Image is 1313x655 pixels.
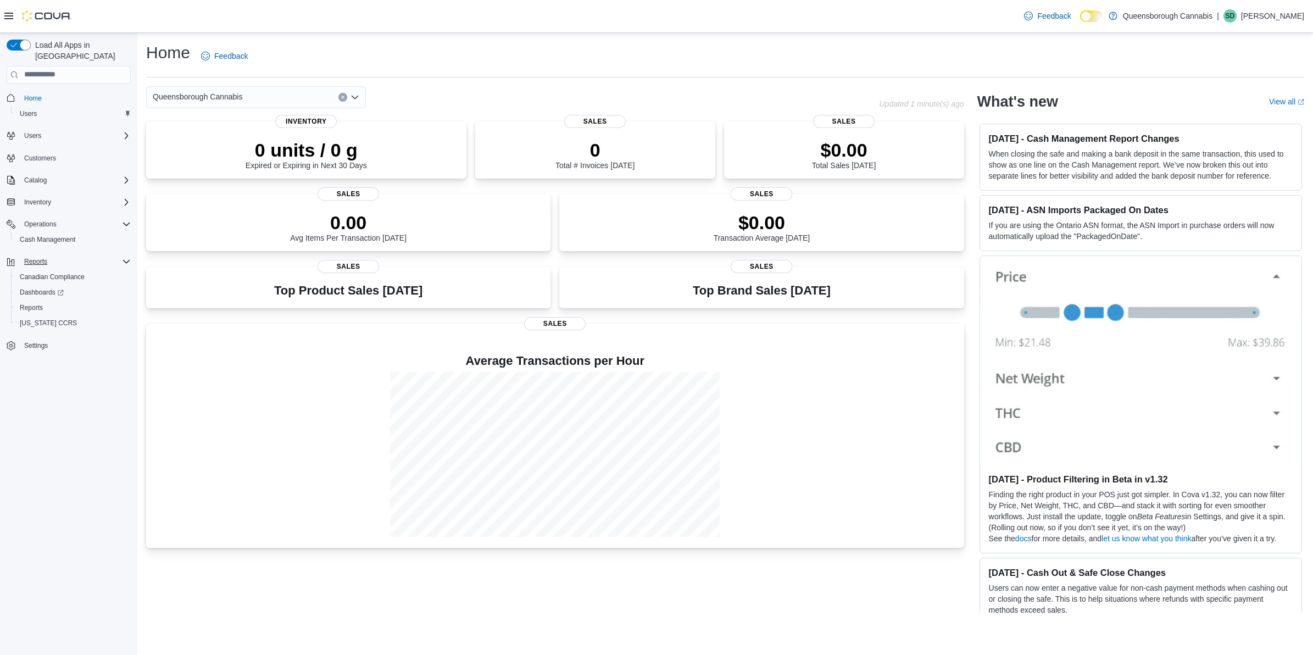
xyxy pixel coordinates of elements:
h3: [DATE] - ASN Imports Packaged On Dates [989,204,1293,215]
span: Sales [813,115,875,128]
input: Dark Mode [1080,10,1103,22]
h4: Average Transactions per Hour [155,354,955,368]
span: Dashboards [20,288,64,297]
button: Inventory [20,196,55,209]
div: Avg Items Per Transaction [DATE] [290,212,407,242]
span: Settings [24,341,48,350]
span: Queensborough Cannabis [153,90,242,103]
h3: [DATE] - Product Filtering in Beta in v1.32 [989,474,1293,485]
span: Sales [524,317,586,330]
nav: Complex example [7,86,131,382]
button: Operations [2,217,135,232]
span: Operations [24,220,57,229]
div: Total Sales [DATE] [812,139,876,170]
span: Inventory [20,196,131,209]
span: Reports [20,255,131,268]
span: Canadian Compliance [20,273,85,281]
h3: [DATE] - Cash Management Report Changes [989,133,1293,144]
h3: Top Product Sales [DATE] [274,284,422,297]
a: Users [15,107,41,120]
span: Dark Mode [1080,22,1081,23]
a: Home [20,92,46,105]
a: let us know what you think [1101,534,1191,543]
a: Feedback [1020,5,1075,27]
button: Users [2,128,135,143]
span: [US_STATE] CCRS [20,319,77,327]
span: Operations [20,218,131,231]
button: Settings [2,337,135,353]
span: Canadian Compliance [15,270,131,284]
button: [US_STATE] CCRS [11,315,135,331]
button: Reports [2,254,135,269]
a: Feedback [197,45,252,67]
p: $0.00 [714,212,810,234]
h2: What's new [977,93,1058,110]
span: Users [20,129,131,142]
button: Cash Management [11,232,135,247]
span: Reports [15,301,131,314]
span: Load All Apps in [GEOGRAPHIC_DATA] [31,40,131,62]
span: Feedback [1037,10,1071,21]
span: Cash Management [20,235,75,244]
button: Catalog [20,174,51,187]
span: Sales [564,115,626,128]
span: Users [15,107,131,120]
a: Cash Management [15,233,80,246]
a: Reports [15,301,47,314]
button: Users [20,129,46,142]
div: Transaction Average [DATE] [714,212,810,242]
span: Washington CCRS [15,317,131,330]
button: Clear input [338,93,347,102]
div: Sewa Dhami [1223,9,1237,23]
span: Sales [731,187,792,201]
span: Customers [24,154,56,163]
p: 0.00 [290,212,407,234]
span: Reports [24,257,47,266]
span: Sales [318,187,379,201]
p: Finding the right product in your POS just got simpler. In Cova v1.32, you can now filter by Pric... [989,489,1293,533]
span: Home [24,94,42,103]
button: Catalog [2,173,135,188]
a: Settings [20,339,52,352]
p: [PERSON_NAME] [1241,9,1304,23]
a: Customers [20,152,60,165]
p: Users can now enter a negative value for non-cash payment methods when cashing out or closing the... [989,582,1293,615]
span: Users [20,109,37,118]
span: Settings [20,338,131,352]
span: Dashboards [15,286,131,299]
a: View allExternal link [1269,97,1304,106]
button: Home [2,90,135,106]
button: Users [11,106,135,121]
p: $0.00 [812,139,876,161]
p: Updated 1 minute(s) ago [879,99,964,108]
h1: Home [146,42,190,64]
span: Cash Management [15,233,131,246]
a: Dashboards [11,285,135,300]
img: Cova [22,10,71,21]
span: Feedback [214,51,248,62]
p: Queensborough Cannabis [1123,9,1212,23]
span: Home [20,91,131,105]
span: Sales [731,260,792,273]
div: Total # Invoices [DATE] [555,139,635,170]
button: Customers [2,150,135,166]
span: Customers [20,151,131,165]
p: 0 [555,139,635,161]
span: Inventory [24,198,51,207]
p: If you are using the Ontario ASN format, the ASN Import in purchase orders will now automatically... [989,220,1293,242]
button: Canadian Compliance [11,269,135,285]
button: Reports [11,300,135,315]
span: Inventory [275,115,337,128]
button: Reports [20,255,52,268]
p: See the for more details, and after you’ve given it a try. [989,533,1293,544]
button: Open list of options [350,93,359,102]
h3: [DATE] - Cash Out & Safe Close Changes [989,567,1293,578]
span: Catalog [24,176,47,185]
h3: Top Brand Sales [DATE] [693,284,831,297]
span: SD [1226,9,1235,23]
span: Catalog [20,174,131,187]
p: When closing the safe and making a bank deposit in the same transaction, this used to show as one... [989,148,1293,181]
span: Sales [318,260,379,273]
em: Beta Features [1137,512,1186,521]
a: Dashboards [15,286,68,299]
